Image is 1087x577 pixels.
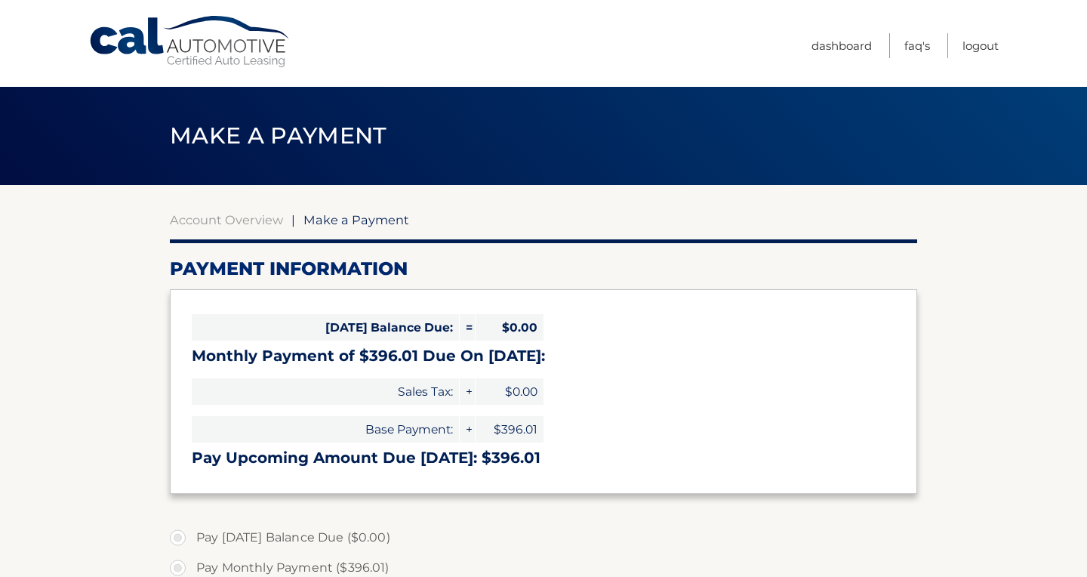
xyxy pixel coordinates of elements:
[170,523,917,553] label: Pay [DATE] Balance Due ($0.00)
[460,378,475,405] span: +
[962,33,999,58] a: Logout
[192,416,459,443] span: Base Payment:
[460,416,475,443] span: +
[192,314,459,341] span: [DATE] Balance Due:
[476,416,543,443] span: $396.01
[170,122,386,150] span: Make a Payment
[303,212,409,227] span: Make a Payment
[192,378,459,405] span: Sales Tax:
[170,212,283,227] a: Account Overview
[460,314,475,341] span: =
[192,347,895,366] h3: Monthly Payment of $396.01 Due On [DATE]:
[904,33,930,58] a: FAQ's
[192,449,895,467] h3: Pay Upcoming Amount Due [DATE]: $396.01
[476,378,543,405] span: $0.00
[88,15,292,69] a: Cal Automotive
[476,314,543,341] span: $0.00
[811,33,872,58] a: Dashboard
[170,258,917,280] h2: Payment Information
[291,212,295,227] span: |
